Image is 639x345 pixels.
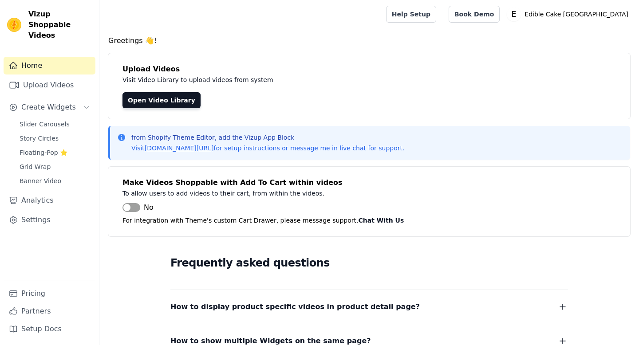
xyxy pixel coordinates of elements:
[449,6,500,23] a: Book Demo
[14,118,95,130] a: Slider Carousels
[108,35,630,46] h4: Greetings 👋!
[131,144,404,153] p: Visit for setup instructions or message me in live chat for support.
[170,254,568,272] h2: Frequently asked questions
[4,302,95,320] a: Partners
[386,6,436,23] a: Help Setup
[145,145,214,152] a: [DOMAIN_NAME][URL]
[14,161,95,173] a: Grid Wrap
[122,64,616,74] h4: Upload Videos
[4,192,95,209] a: Analytics
[122,92,201,108] a: Open Video Library
[20,120,70,129] span: Slider Carousels
[521,6,632,22] p: Edible Cake [GEOGRAPHIC_DATA]
[20,176,61,185] span: Banner Video
[14,146,95,159] a: Floating-Pop ⭐
[359,215,404,226] button: Chat With Us
[4,320,95,338] a: Setup Docs
[21,102,76,113] span: Create Widgets
[131,133,404,142] p: from Shopify Theme Editor, add the Vizup App Block
[20,162,51,171] span: Grid Wrap
[20,134,59,143] span: Story Circles
[144,202,154,213] span: No
[28,9,92,41] span: Vizup Shoppable Videos
[122,177,616,188] h4: Make Videos Shoppable with Add To Cart within videos
[4,76,95,94] a: Upload Videos
[4,57,95,74] a: Home
[507,6,632,22] button: E Edible Cake [GEOGRAPHIC_DATA]
[4,211,95,229] a: Settings
[4,285,95,302] a: Pricing
[122,74,520,85] p: Visit Video Library to upload videos from system
[7,18,21,32] img: Vizup
[170,301,420,313] span: How to display product specific videos in product detail page?
[4,98,95,116] button: Create Widgets
[122,215,616,226] p: For integration with Theme's custom Cart Drawer, please message support.
[14,175,95,187] a: Banner Video
[122,202,154,213] button: No
[122,188,520,199] p: To allow users to add videos to their cart, from within the videos.
[170,301,568,313] button: How to display product specific videos in product detail page?
[512,10,517,19] text: E
[20,148,67,157] span: Floating-Pop ⭐
[14,132,95,145] a: Story Circles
